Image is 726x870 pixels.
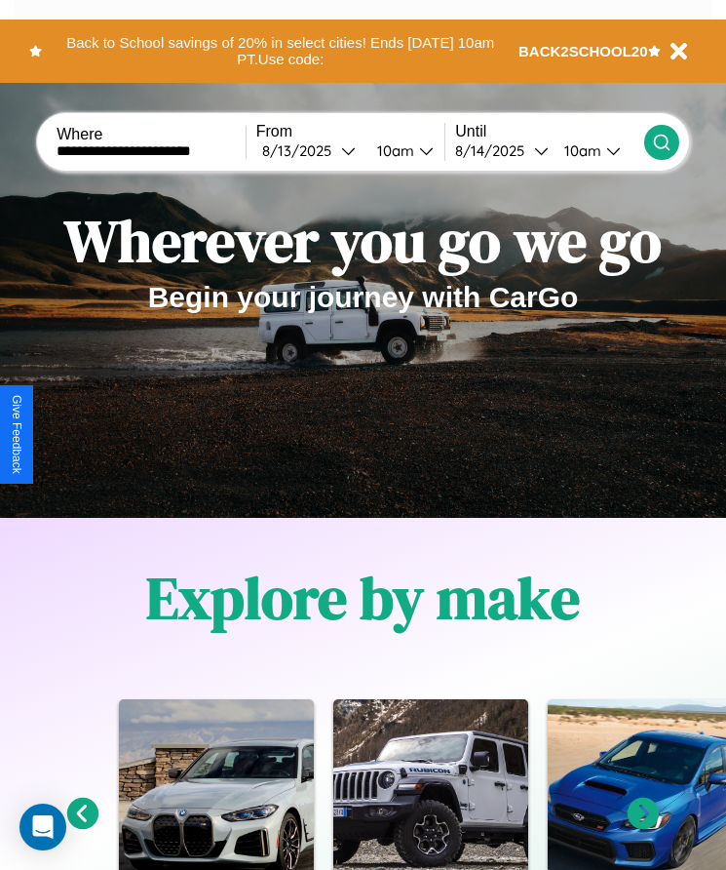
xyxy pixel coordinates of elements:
[262,141,341,160] div: 8 / 13 / 2025
[362,140,445,161] button: 10am
[146,558,580,638] h1: Explore by make
[554,141,606,160] div: 10am
[455,141,534,160] div: 8 / 14 / 2025
[57,126,246,143] label: Where
[10,395,23,474] div: Give Feedback
[256,140,362,161] button: 8/13/2025
[367,141,419,160] div: 10am
[42,29,518,73] button: Back to School savings of 20% in select cities! Ends [DATE] 10am PT.Use code:
[256,123,445,140] label: From
[455,123,644,140] label: Until
[19,804,66,850] div: Open Intercom Messenger
[518,43,648,59] b: BACK2SCHOOL20
[549,140,644,161] button: 10am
